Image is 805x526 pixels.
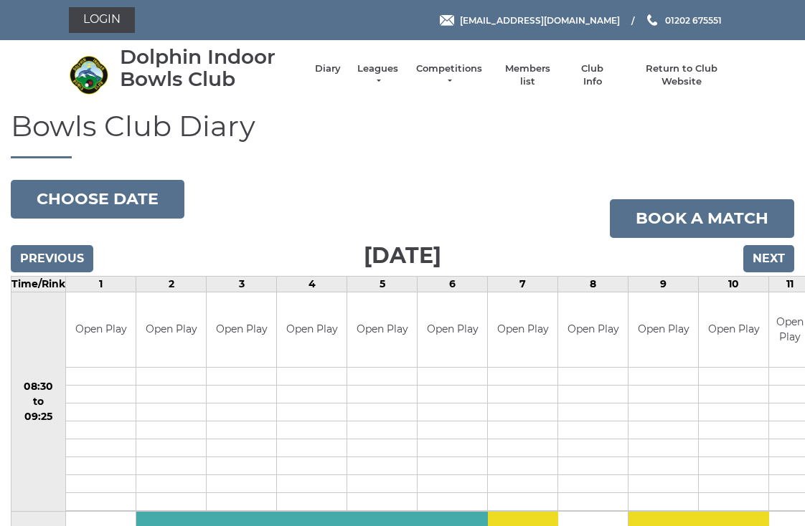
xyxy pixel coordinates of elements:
td: 3 [207,276,277,292]
input: Next [743,245,794,272]
td: Time/Rink [11,276,66,292]
a: Book a match [610,199,794,238]
a: Members list [497,62,557,88]
span: 01202 675551 [665,14,722,25]
a: Email [EMAIL_ADDRESS][DOMAIN_NAME] [440,14,620,27]
td: Open Play [418,292,487,368]
td: 8 [558,276,629,292]
img: Email [440,15,454,26]
a: Leagues [355,62,400,88]
td: 7 [488,276,558,292]
a: Diary [315,62,341,75]
td: Open Play [558,292,628,368]
td: Open Play [347,292,417,368]
td: Open Play [488,292,557,368]
a: Competitions [415,62,484,88]
td: Open Play [66,292,136,368]
img: Dolphin Indoor Bowls Club [69,55,108,95]
td: Open Play [629,292,698,368]
a: Login [69,7,135,33]
td: 1 [66,276,136,292]
td: Open Play [277,292,347,368]
td: 9 [629,276,699,292]
td: Open Play [699,292,768,368]
div: Dolphin Indoor Bowls Club [120,46,301,90]
input: Previous [11,245,93,272]
td: 2 [136,276,207,292]
td: 10 [699,276,769,292]
td: 5 [347,276,418,292]
img: Phone us [647,14,657,26]
button: Choose date [11,180,184,219]
td: Open Play [136,292,206,368]
td: 08:30 to 09:25 [11,292,66,512]
a: Phone us 01202 675551 [645,14,722,27]
a: Club Info [572,62,613,88]
h1: Bowls Club Diary [11,110,794,158]
td: 4 [277,276,347,292]
td: 6 [418,276,488,292]
td: Open Play [207,292,276,368]
a: Return to Club Website [628,62,736,88]
span: [EMAIL_ADDRESS][DOMAIN_NAME] [460,14,620,25]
